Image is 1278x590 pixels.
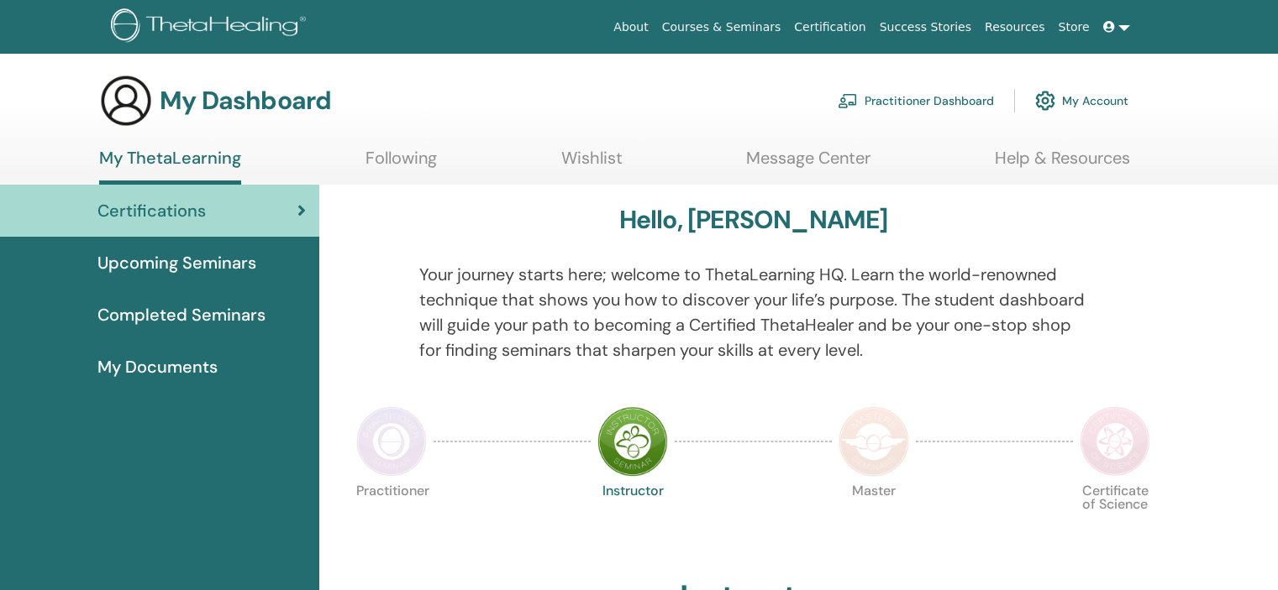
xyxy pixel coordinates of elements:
[356,406,427,477] img: Practitioner
[1080,484,1150,555] p: Certificate of Science
[597,406,668,477] img: Instructor
[160,86,331,116] h3: My Dashboard
[839,406,909,477] img: Master
[838,93,858,108] img: chalkboard-teacher.svg
[356,484,427,555] p: Practitioner
[111,8,312,46] img: logo.png
[619,205,888,235] h3: Hello, [PERSON_NAME]
[995,148,1130,180] a: Help & Resources
[978,12,1052,43] a: Resources
[97,198,206,223] span: Certifications
[97,302,266,327] span: Completed Seminars
[97,354,218,379] span: My Documents
[99,148,241,185] a: My ThetaLearning
[1080,406,1150,477] img: Certificate of Science
[97,250,256,275] span: Upcoming Seminars
[838,82,994,119] a: Practitioner Dashboard
[99,74,153,128] img: generic-user-icon.jpg
[746,148,870,180] a: Message Center
[419,262,1088,363] p: Your journey starts here; welcome to ThetaLearning HQ. Learn the world-renowned technique that sh...
[839,484,909,555] p: Master
[1035,82,1128,119] a: My Account
[873,12,978,43] a: Success Stories
[1035,86,1055,115] img: cog.svg
[787,12,872,43] a: Certification
[1052,12,1097,43] a: Store
[655,12,788,43] a: Courses & Seminars
[597,484,668,555] p: Instructor
[366,148,437,180] a: Following
[607,12,655,43] a: About
[561,148,623,180] a: Wishlist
